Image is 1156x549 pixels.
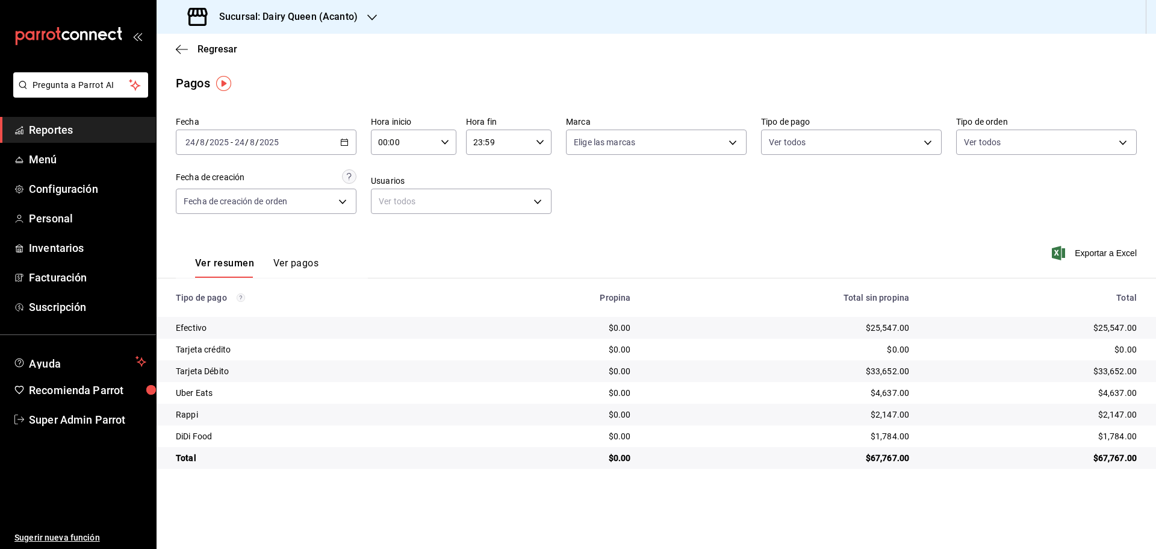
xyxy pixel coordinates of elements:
[956,118,1137,126] label: Tipo de orden
[255,137,259,147] span: /
[216,76,231,91] img: Tooltip marker
[176,430,467,442] div: DiDi Food
[650,409,910,421] div: $2,147.00
[199,137,205,147] input: --
[466,118,552,126] label: Hora fin
[928,322,1137,334] div: $25,547.00
[132,31,142,41] button: open_drawer_menu
[650,344,910,356] div: $0.00
[197,43,237,55] span: Regresar
[176,74,210,92] div: Pagos
[210,10,358,24] h3: Sucursal: Dairy Queen (Acanto)
[371,118,456,126] label: Hora inicio
[185,137,196,147] input: --
[29,299,146,315] span: Suscripción
[928,387,1137,399] div: $4,637.00
[8,87,148,100] a: Pregunta a Parrot AI
[249,137,255,147] input: --
[371,189,552,214] div: Ver todos
[566,118,747,126] label: Marca
[33,79,129,92] span: Pregunta a Parrot AI
[176,409,467,421] div: Rappi
[928,452,1137,464] div: $67,767.00
[574,136,635,148] span: Elige las marcas
[650,322,910,334] div: $25,547.00
[176,322,467,334] div: Efectivo
[928,365,1137,377] div: $33,652.00
[245,137,249,147] span: /
[761,118,942,126] label: Tipo de pago
[176,452,467,464] div: Total
[928,344,1137,356] div: $0.00
[486,344,630,356] div: $0.00
[29,151,146,168] span: Menú
[371,177,552,185] label: Usuarios
[176,387,467,399] div: Uber Eats
[176,171,244,184] div: Fecha de creación
[486,409,630,421] div: $0.00
[486,365,630,377] div: $0.00
[195,257,319,278] div: navigation tabs
[486,452,630,464] div: $0.00
[29,122,146,138] span: Reportes
[29,210,146,227] span: Personal
[29,382,146,398] span: Recomienda Parrot
[650,365,910,377] div: $33,652.00
[769,136,806,148] span: Ver todos
[964,136,1001,148] span: Ver todos
[14,532,146,544] span: Sugerir nueva función
[29,269,146,286] span: Facturación
[29,354,131,369] span: Ayuda
[650,293,910,303] div: Total sin propina
[176,344,467,356] div: Tarjeta crédito
[650,452,910,464] div: $67,767.00
[176,118,356,126] label: Fecha
[234,137,245,147] input: --
[928,409,1137,421] div: $2,147.00
[13,72,148,98] button: Pregunta a Parrot AI
[1054,246,1137,260] button: Exportar a Excel
[273,257,319,278] button: Ver pagos
[205,137,209,147] span: /
[176,365,467,377] div: Tarjeta Débito
[237,293,245,302] svg: Los pagos realizados con Pay y otras terminales son montos brutos.
[650,387,910,399] div: $4,637.00
[650,430,910,442] div: $1,784.00
[928,293,1137,303] div: Total
[486,430,630,442] div: $0.00
[176,293,467,303] div: Tipo de pago
[29,181,146,197] span: Configuración
[486,293,630,303] div: Propina
[209,137,229,147] input: ----
[231,137,233,147] span: -
[29,412,146,428] span: Super Admin Parrot
[176,43,237,55] button: Regresar
[196,137,199,147] span: /
[29,240,146,256] span: Inventarios
[928,430,1137,442] div: $1,784.00
[486,387,630,399] div: $0.00
[486,322,630,334] div: $0.00
[195,257,254,278] button: Ver resumen
[259,137,279,147] input: ----
[184,195,287,207] span: Fecha de creación de orden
